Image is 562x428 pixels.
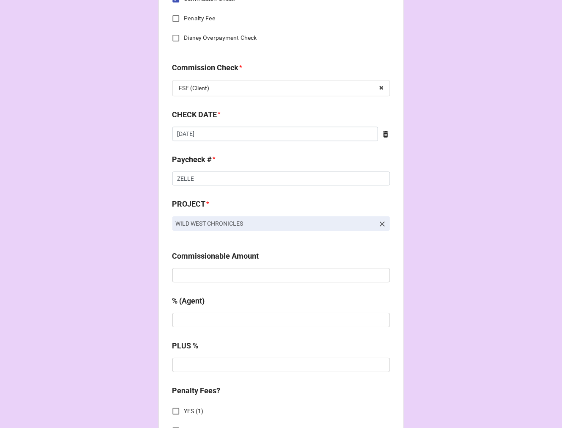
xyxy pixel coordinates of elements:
[179,85,210,91] div: FSE (Client)
[184,407,204,416] span: YES (1)
[172,127,378,141] input: Date
[184,14,215,23] span: Penalty Fee
[176,219,375,228] p: WILD WEST CHRONICLES
[172,109,217,121] label: CHECK DATE
[172,154,212,166] label: Paycheck #
[172,340,199,352] label: PLUS %
[172,198,206,210] label: PROJECT
[172,385,221,397] label: Penalty Fees?
[172,62,239,74] label: Commission Check
[172,295,205,307] label: % (Agent)
[172,250,259,262] label: Commissionable Amount
[184,33,257,42] span: Disney Overpayment Check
